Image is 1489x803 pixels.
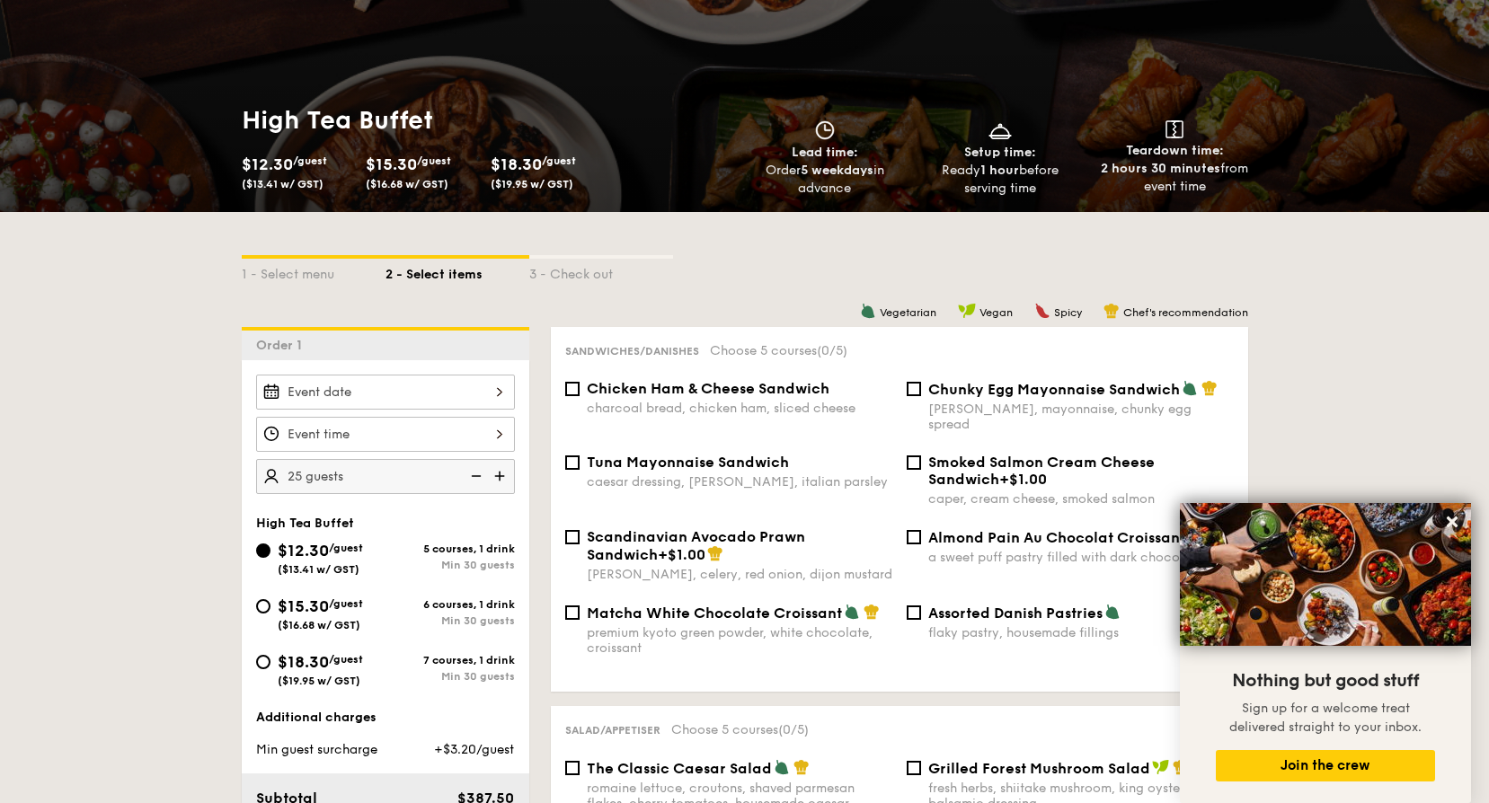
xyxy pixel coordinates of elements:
input: Event date [256,375,515,410]
input: Assorted Danish Pastriesflaky pastry, housemade fillings [907,605,921,620]
strong: 2 hours 30 minutes [1101,161,1220,176]
span: Matcha White Chocolate Croissant [587,604,842,622]
span: Assorted Danish Pastries [928,604,1103,622]
span: /guest [417,154,451,167]
span: $12.30 [242,154,293,174]
img: icon-spicy.37a8142b.svg [1034,303,1050,319]
span: Choose 5 courses [671,722,809,737]
img: icon-vegetarian.fe4039eb.svg [1182,380,1198,396]
span: $12.30 [278,541,329,560]
input: $12.30/guest($13.41 w/ GST)5 courses, 1 drinkMin 30 guests [256,543,270,558]
img: icon-vegan.f8ff3823.svg [1152,759,1170,775]
strong: 5 weekdays [801,163,873,178]
img: icon-vegetarian.fe4039eb.svg [860,303,876,319]
div: 6 courses, 1 drink [386,598,515,611]
img: icon-vegetarian.fe4039eb.svg [1104,604,1121,620]
span: ($16.68 w/ GST) [366,178,448,190]
div: premium kyoto green powder, white chocolate, croissant [587,625,892,656]
span: (0/5) [817,343,847,358]
span: +$3.20/guest [434,742,514,757]
span: Smoked Salmon Cream Cheese Sandwich [928,454,1155,488]
input: $18.30/guest($19.95 w/ GST)7 courses, 1 drinkMin 30 guests [256,655,270,669]
div: 3 - Check out [529,259,673,284]
div: flaky pastry, housemade fillings [928,625,1234,640]
span: The Classic Caesar Salad [587,760,772,777]
img: icon-chef-hat.a58ddaea.svg [793,759,810,775]
span: /guest [329,653,363,666]
div: Additional charges [256,709,515,727]
span: ($13.41 w/ GST) [242,178,324,190]
span: /guest [542,154,576,167]
img: icon-teardown.65201eee.svg [1165,120,1183,138]
div: Min 30 guests [386,670,515,683]
span: +$1.00 [658,546,705,563]
span: Vegan [979,306,1013,319]
span: /guest [329,597,363,610]
input: Event time [256,417,515,452]
span: Sign up for a welcome treat delivered straight to your inbox. [1229,701,1422,735]
img: icon-clock.2db775ea.svg [811,120,838,140]
div: 1 - Select menu [242,259,386,284]
img: DSC07876-Edit02-Large.jpeg [1180,503,1471,646]
input: Number of guests [256,459,515,494]
h1: High Tea Buffet [242,104,738,137]
div: [PERSON_NAME], celery, red onion, dijon mustard [587,567,892,582]
strong: 1 hour [980,163,1019,178]
div: Min 30 guests [386,559,515,571]
span: Almond Pain Au Chocolat Croissant [928,529,1185,546]
img: icon-vegetarian.fe4039eb.svg [774,759,790,775]
div: Ready before serving time [919,162,1080,198]
span: +$1.00 [999,471,1047,488]
span: ($19.95 w/ GST) [491,178,573,190]
img: icon-dish.430c3a2e.svg [987,120,1014,140]
span: $15.30 [366,154,417,174]
span: Lead time: [792,145,858,160]
span: Scandinavian Avocado Prawn Sandwich [587,528,805,563]
span: High Tea Buffet [256,516,354,531]
span: $18.30 [278,652,329,672]
img: icon-chef-hat.a58ddaea.svg [1103,303,1120,319]
input: Chunky Egg Mayonnaise Sandwich[PERSON_NAME], mayonnaise, chunky egg spread [907,382,921,396]
input: Chicken Ham & Cheese Sandwichcharcoal bread, chicken ham, sliced cheese [565,382,580,396]
div: [PERSON_NAME], mayonnaise, chunky egg spread [928,401,1234,432]
span: Vegetarian [880,306,936,319]
img: icon-add.58712e84.svg [488,459,515,493]
span: Salad/Appetiser [565,724,660,737]
span: Setup time: [964,145,1036,160]
span: Nothing but good stuff [1232,670,1419,692]
img: icon-reduce.1d2dbef1.svg [461,459,488,493]
span: Tuna Mayonnaise Sandwich [587,454,789,471]
input: The Classic Caesar Saladromaine lettuce, croutons, shaved parmesan flakes, cherry tomatoes, house... [565,761,580,775]
div: 7 courses, 1 drink [386,654,515,666]
span: $15.30 [278,596,329,616]
input: Almond Pain Au Chocolat Croissanta sweet puff pastry filled with dark chocolate [907,530,921,544]
img: icon-chef-hat.a58ddaea.svg [1173,759,1189,775]
span: Teardown time: [1126,143,1224,158]
input: Smoked Salmon Cream Cheese Sandwich+$1.00caper, cream cheese, smoked salmon [907,455,921,470]
img: icon-chef-hat.a58ddaea.svg [1201,380,1218,396]
span: $18.30 [491,154,542,174]
input: Matcha White Chocolate Croissantpremium kyoto green powder, white chocolate, croissant [565,605,580,620]
div: caesar dressing, [PERSON_NAME], italian parsley [587,474,892,490]
span: Order 1 [256,338,309,353]
span: ($16.68 w/ GST) [278,619,360,631]
span: Min guest surcharge [256,742,377,757]
input: Scandinavian Avocado Prawn Sandwich+$1.00[PERSON_NAME], celery, red onion, dijon mustard [565,530,580,544]
div: from event time [1095,160,1255,196]
span: Choose 5 courses [710,343,847,358]
div: a sweet puff pastry filled with dark chocolate [928,550,1234,565]
img: icon-chef-hat.a58ddaea.svg [864,604,880,620]
div: 2 - Select items [386,259,529,284]
div: charcoal bread, chicken ham, sliced cheese [587,401,892,416]
span: Sandwiches/Danishes [565,345,699,357]
div: Order in advance [745,162,906,198]
div: Min 30 guests [386,614,515,627]
span: ($19.95 w/ GST) [278,675,360,687]
span: Chef's recommendation [1123,306,1248,319]
span: (0/5) [778,722,809,737]
img: icon-vegetarian.fe4039eb.svg [844,604,860,620]
img: icon-chef-hat.a58ddaea.svg [707,545,723,561]
span: Spicy [1054,306,1082,319]
button: Join the crew [1216,750,1435,781]
span: Chunky Egg Mayonnaise Sandwich [928,381,1180,398]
